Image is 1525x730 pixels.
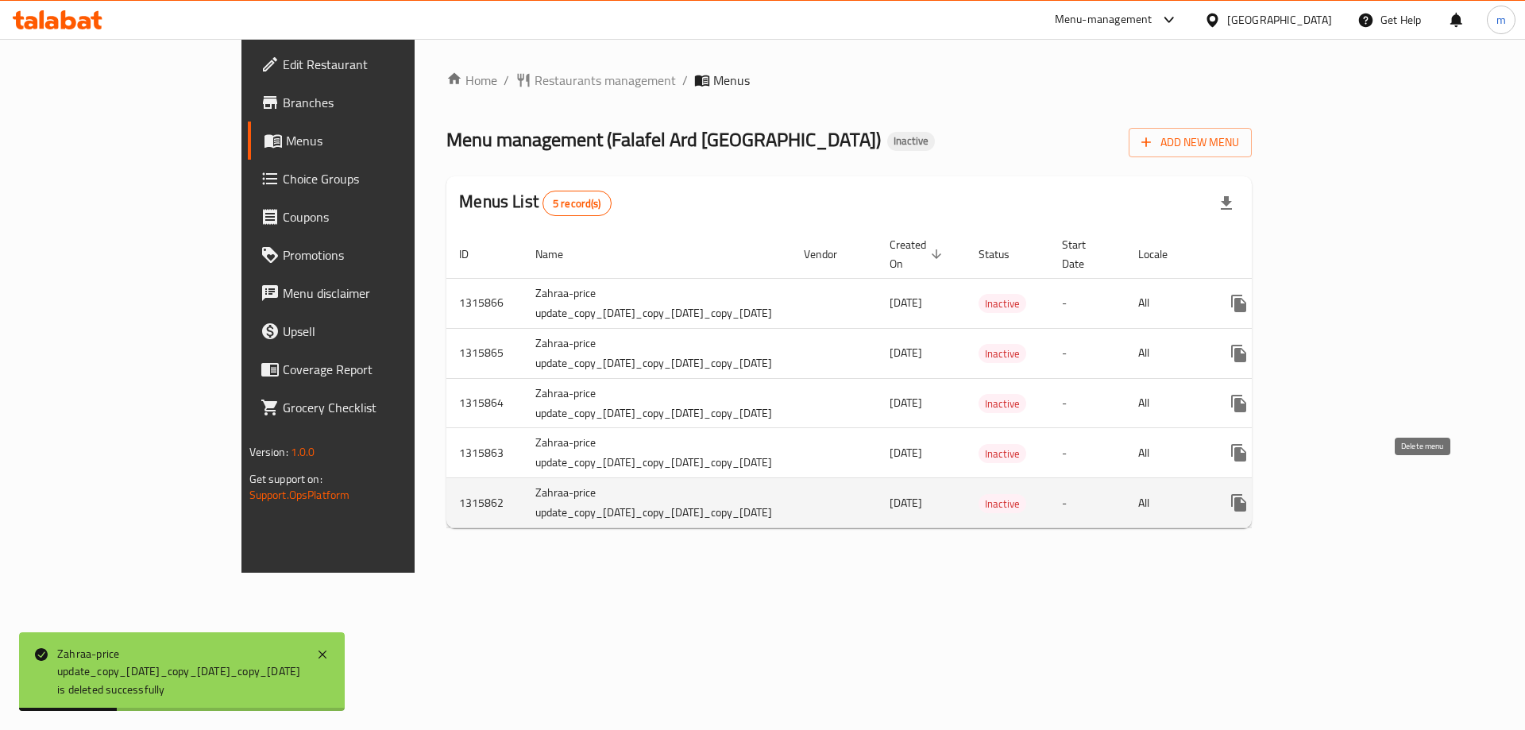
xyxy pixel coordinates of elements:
[291,442,315,462] span: 1.0.0
[523,428,791,478] td: Zahraa-price update_copy_[DATE]_copy_[DATE]_copy_[DATE]
[1220,434,1258,472] button: more
[248,198,496,236] a: Coupons
[248,45,496,83] a: Edit Restaurant
[57,645,300,698] div: Zahraa-price update_copy_[DATE]_copy_[DATE]_copy_[DATE] is deleted successfully
[1049,328,1125,378] td: -
[1220,384,1258,423] button: more
[979,394,1026,413] div: Inactive
[890,442,922,463] span: [DATE]
[523,478,791,528] td: Zahraa-price update_copy_[DATE]_copy_[DATE]_copy_[DATE]
[1055,10,1152,29] div: Menu-management
[890,292,922,313] span: [DATE]
[1049,278,1125,328] td: -
[543,196,611,211] span: 5 record(s)
[979,494,1026,513] div: Inactive
[535,71,676,90] span: Restaurants management
[979,345,1026,363] span: Inactive
[248,274,496,312] a: Menu disclaimer
[248,236,496,274] a: Promotions
[1125,328,1207,378] td: All
[979,245,1030,264] span: Status
[283,398,484,417] span: Grocery Checklist
[979,344,1026,363] div: Inactive
[459,245,489,264] span: ID
[283,284,484,303] span: Menu disclaimer
[887,134,935,148] span: Inactive
[283,55,484,74] span: Edit Restaurant
[248,312,496,350] a: Upsell
[248,83,496,122] a: Branches
[979,295,1026,313] span: Inactive
[1049,478,1125,528] td: -
[1220,334,1258,373] button: more
[523,278,791,328] td: Zahraa-price update_copy_[DATE]_copy_[DATE]_copy_[DATE]
[249,442,288,462] span: Version:
[979,495,1026,513] span: Inactive
[1129,128,1252,157] button: Add New Menu
[283,360,484,379] span: Coverage Report
[523,328,791,378] td: Zahraa-price update_copy_[DATE]_copy_[DATE]_copy_[DATE]
[283,93,484,112] span: Branches
[1207,184,1245,222] div: Export file
[1207,230,1385,279] th: Actions
[1141,133,1239,153] span: Add New Menu
[682,71,688,90] li: /
[283,322,484,341] span: Upsell
[446,230,1385,529] table: enhanced table
[979,395,1026,413] span: Inactive
[1049,428,1125,478] td: -
[1125,278,1207,328] td: All
[248,388,496,427] a: Grocery Checklist
[283,245,484,265] span: Promotions
[979,294,1026,313] div: Inactive
[1049,378,1125,428] td: -
[890,342,922,363] span: [DATE]
[515,71,676,90] a: Restaurants management
[887,132,935,151] div: Inactive
[248,122,496,160] a: Menus
[1138,245,1188,264] span: Locale
[283,207,484,226] span: Coupons
[713,71,750,90] span: Menus
[248,160,496,198] a: Choice Groups
[286,131,484,150] span: Menus
[459,190,611,216] h2: Menus List
[523,378,791,428] td: Zahraa-price update_copy_[DATE]_copy_[DATE]_copy_[DATE]
[890,235,947,273] span: Created On
[249,469,322,489] span: Get support on:
[248,350,496,388] a: Coverage Report
[1220,484,1258,522] button: more
[804,245,858,264] span: Vendor
[1125,428,1207,478] td: All
[1496,11,1506,29] span: m
[1062,235,1106,273] span: Start Date
[535,245,584,264] span: Name
[504,71,509,90] li: /
[1220,284,1258,323] button: more
[283,169,484,188] span: Choice Groups
[890,492,922,513] span: [DATE]
[979,445,1026,463] span: Inactive
[446,122,881,157] span: Menu management ( Falafel Ard [GEOGRAPHIC_DATA] )
[1125,478,1207,528] td: All
[446,71,1252,90] nav: breadcrumb
[890,392,922,413] span: [DATE]
[249,485,350,505] a: Support.OpsPlatform
[1125,378,1207,428] td: All
[1227,11,1332,29] div: [GEOGRAPHIC_DATA]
